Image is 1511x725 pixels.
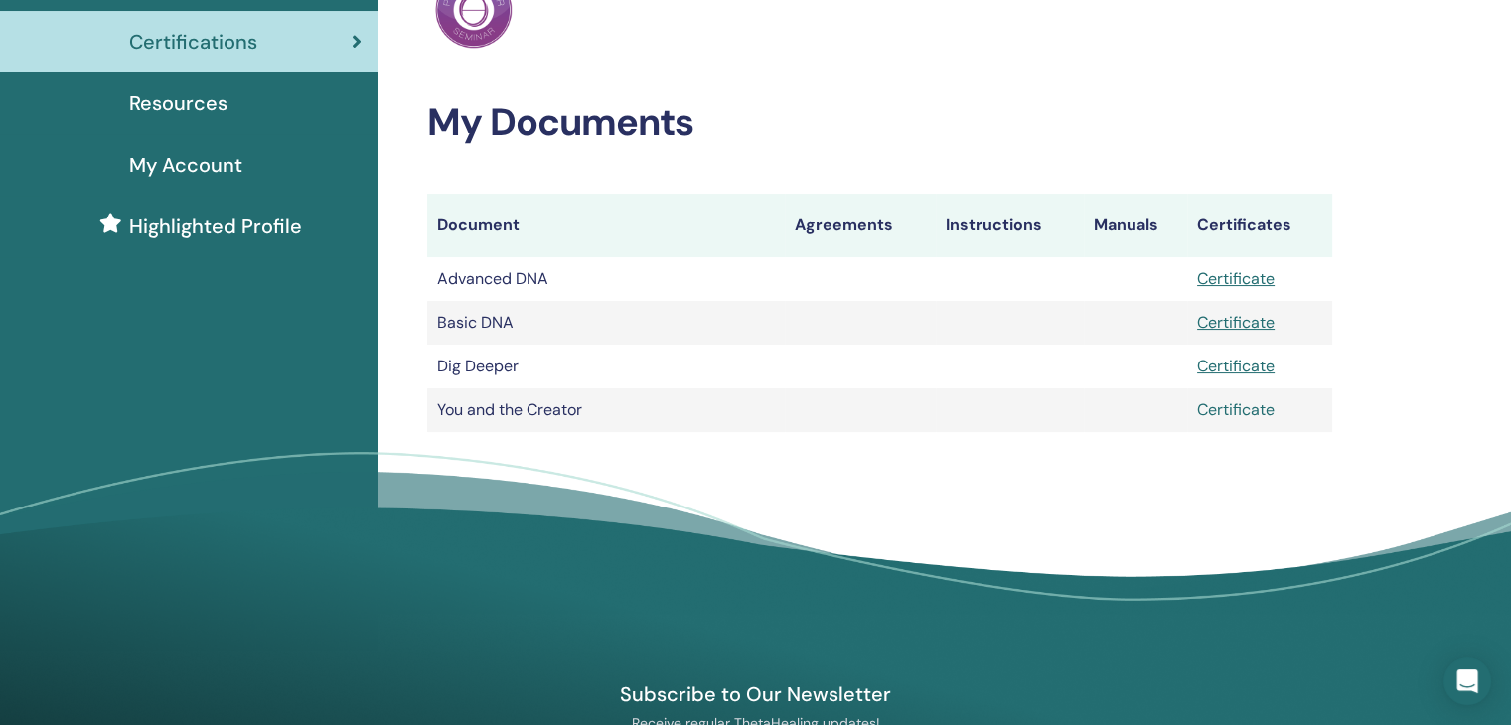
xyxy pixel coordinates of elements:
span: Highlighted Profile [129,212,302,241]
td: Advanced DNA [427,257,785,301]
h2: My Documents [427,100,1332,146]
h4: Subscribe to Our Newsletter [527,681,985,707]
a: Certificate [1197,268,1275,289]
a: Certificate [1197,356,1275,376]
span: My Account [129,150,242,180]
td: Dig Deeper [427,345,785,388]
th: Agreements [785,194,936,257]
th: Instructions [936,194,1084,257]
div: Open Intercom Messenger [1443,657,1491,705]
th: Manuals [1084,194,1187,257]
span: Resources [129,88,227,118]
td: You and the Creator [427,388,785,432]
span: Certifications [129,27,257,57]
th: Document [427,194,785,257]
a: Certificate [1197,399,1275,420]
td: Basic DNA [427,301,785,345]
a: Certificate [1197,312,1275,333]
th: Certificates [1187,194,1332,257]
